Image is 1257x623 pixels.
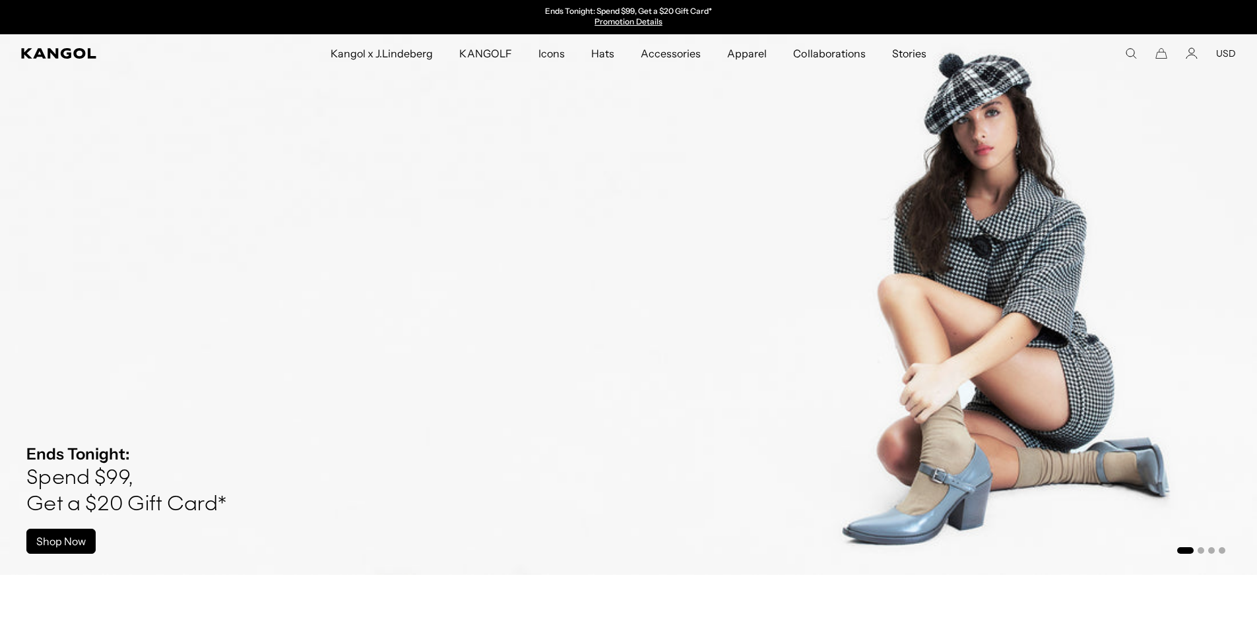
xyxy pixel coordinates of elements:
[459,34,511,73] span: KANGOLF
[1186,47,1198,59] a: Account
[1177,547,1194,554] button: Go to slide 1
[26,529,96,554] a: Shop Now
[641,34,701,73] span: Accessories
[793,34,865,73] span: Collaborations
[1176,545,1225,555] ul: Select a slide to show
[1125,47,1137,59] summary: Search here
[493,7,765,28] slideshow-component: Announcement bar
[714,34,780,73] a: Apparel
[892,34,926,73] span: Stories
[525,34,578,73] a: Icons
[591,34,614,73] span: Hats
[595,16,662,26] a: Promotion Details
[727,34,767,73] span: Apparel
[1155,47,1167,59] button: Cart
[26,444,130,463] strong: Ends Tonight:
[26,465,226,492] h4: Spend $99,
[26,492,226,518] h4: Get a $20 Gift Card*
[628,34,714,73] a: Accessories
[780,34,878,73] a: Collaborations
[317,34,447,73] a: Kangol x J.Lindeberg
[1219,547,1225,554] button: Go to slide 4
[879,34,940,73] a: Stories
[1216,47,1236,59] button: USD
[578,34,628,73] a: Hats
[1208,547,1215,554] button: Go to slide 3
[538,34,565,73] span: Icons
[545,7,712,17] p: Ends Tonight: Spend $99, Get a $20 Gift Card*
[446,34,525,73] a: KANGOLF
[493,7,765,28] div: Announcement
[21,48,218,59] a: Kangol
[1198,547,1204,554] button: Go to slide 2
[331,34,434,73] span: Kangol x J.Lindeberg
[493,7,765,28] div: 1 of 2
